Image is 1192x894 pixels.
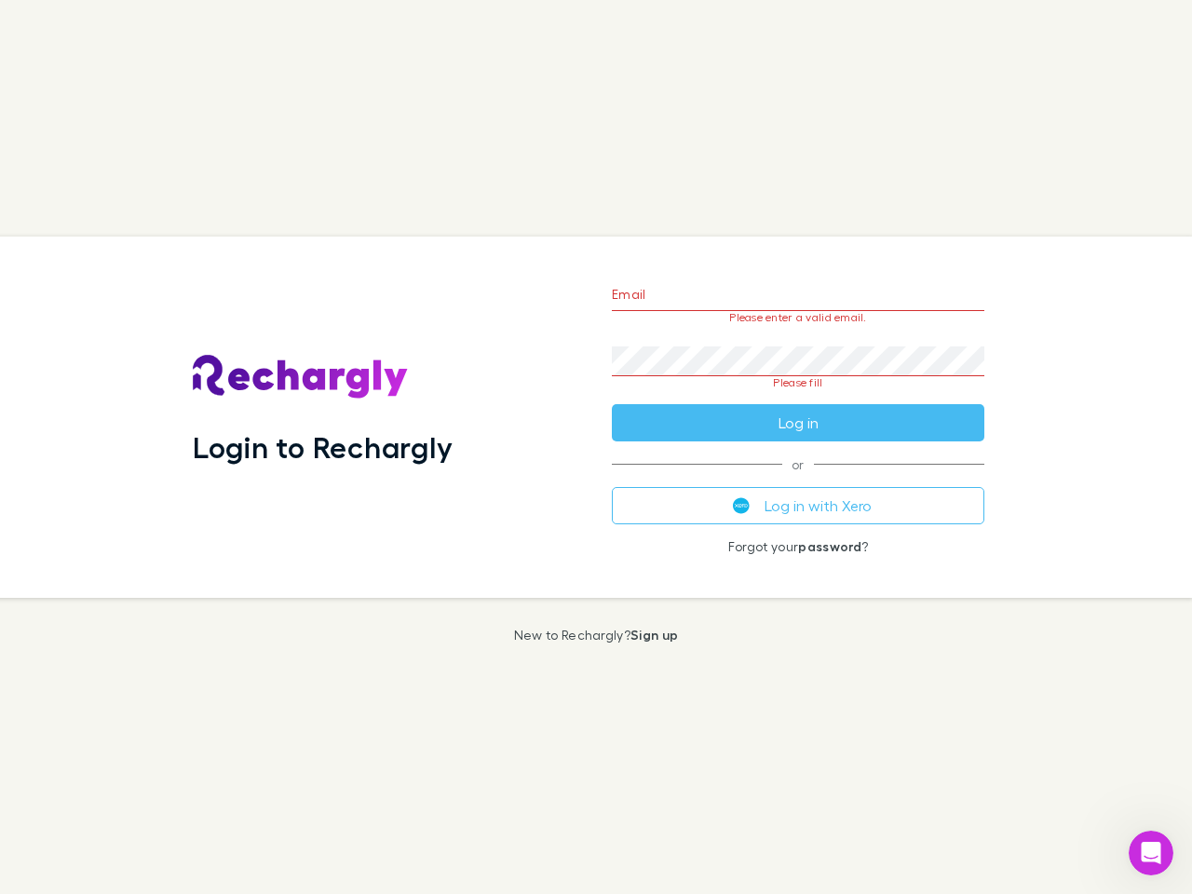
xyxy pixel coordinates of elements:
[612,539,984,554] p: Forgot your ?
[630,627,678,643] a: Sign up
[612,487,984,524] button: Log in with Xero
[612,311,984,324] p: Please enter a valid email.
[612,404,984,441] button: Log in
[733,497,750,514] img: Xero's logo
[193,429,453,465] h1: Login to Rechargly
[612,464,984,465] span: or
[798,538,861,554] a: password
[1129,831,1173,875] iframe: Intercom live chat
[193,355,409,400] img: Rechargly's Logo
[612,376,984,389] p: Please fill
[514,628,679,643] p: New to Rechargly?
